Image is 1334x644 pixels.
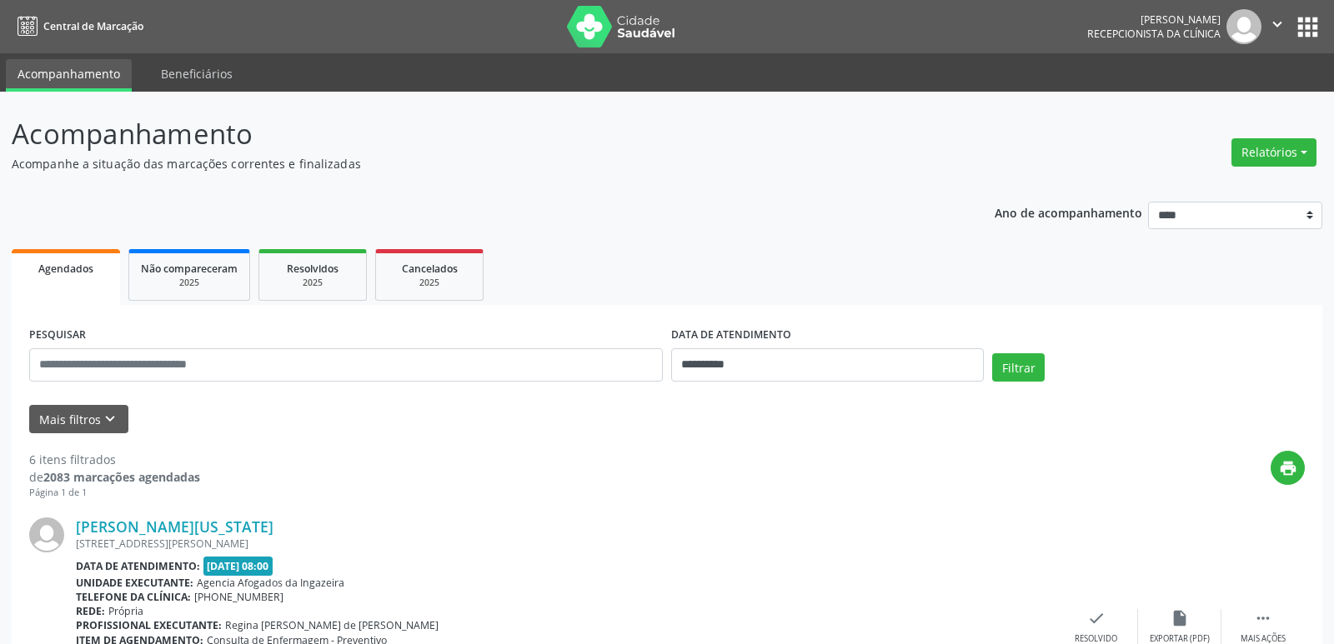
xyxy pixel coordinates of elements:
[203,557,273,576] span: [DATE] 08:00
[141,277,238,289] div: 2025
[76,618,222,632] b: Profissional executante:
[29,468,200,486] div: de
[76,559,200,573] b: Data de atendimento:
[29,451,200,468] div: 6 itens filtrados
[1254,609,1272,627] i: 
[76,537,1055,551] div: [STREET_ADDRESS][PERSON_NAME]
[76,576,193,590] b: Unidade executante:
[1231,138,1316,167] button: Relatórios
[29,405,128,434] button: Mais filtroskeyboard_arrow_down
[1293,12,1322,42] button: apps
[287,262,339,276] span: Resolvidos
[29,517,64,552] img: img
[671,322,791,348] label: DATA DE ATENDIMENTO
[76,590,191,604] b: Telefone da clínica:
[43,19,143,33] span: Central de Marcação
[101,410,119,428] i: keyboard_arrow_down
[12,113,929,155] p: Acompanhamento
[1226,9,1261,44] img: img
[197,576,344,590] span: Agencia Afogados da Ingazeira
[29,322,86,348] label: PESQUISAR
[108,604,143,618] span: Própria
[1087,27,1221,41] span: Recepcionista da clínica
[1279,459,1297,477] i: print
[141,262,238,276] span: Não compareceram
[38,262,93,276] span: Agendados
[388,277,471,289] div: 2025
[1271,451,1305,485] button: print
[1171,609,1189,627] i: insert_drive_file
[271,277,354,289] div: 2025
[149,59,244,88] a: Beneficiários
[12,12,143,40] a: Central de Marcação
[76,517,273,536] a: [PERSON_NAME][US_STATE]
[12,155,929,172] p: Acompanhe a situação das marcações correntes e finalizadas
[1087,609,1106,627] i: check
[402,262,458,276] span: Cancelados
[225,618,439,632] span: Regina [PERSON_NAME] de [PERSON_NAME]
[194,590,283,604] span: [PHONE_NUMBER]
[29,486,200,500] div: Página 1 de 1
[6,59,132,92] a: Acompanhamento
[76,604,105,618] b: Rede:
[1268,15,1286,33] i: 
[1261,9,1293,44] button: 
[1087,12,1221,27] div: [PERSON_NAME]
[43,469,200,485] strong: 2083 marcações agendadas
[995,202,1142,222] p: Ano de acompanhamento
[992,353,1045,382] button: Filtrar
